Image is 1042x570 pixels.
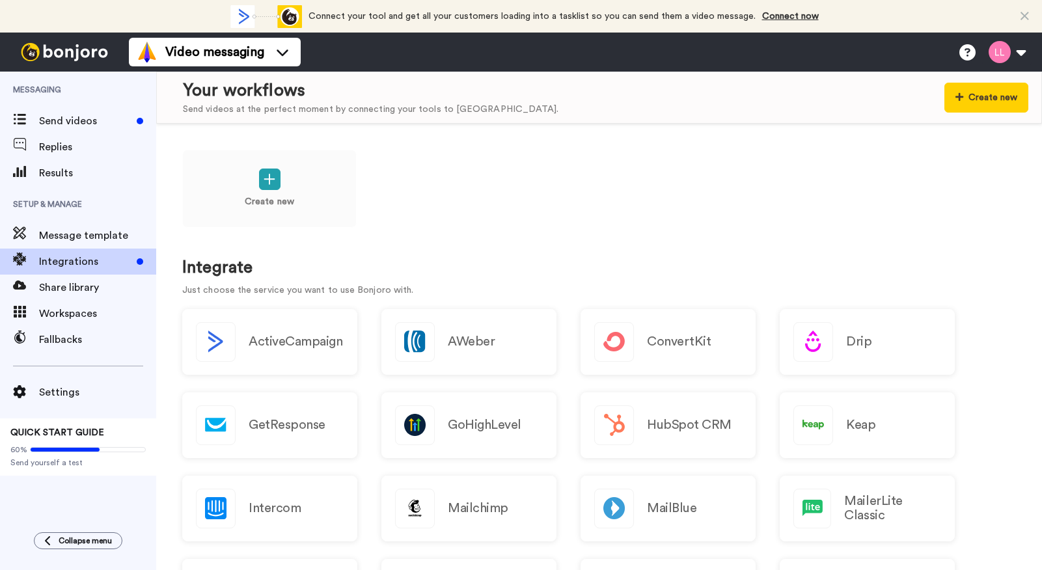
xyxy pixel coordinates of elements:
span: 60% [10,444,27,455]
a: Connect now [762,12,819,21]
h2: AWeber [448,334,495,349]
span: Send videos [39,113,131,129]
div: Send videos at the perfect moment by connecting your tools to [GEOGRAPHIC_DATA]. [183,103,558,116]
img: bj-logo-header-white.svg [16,43,113,61]
h2: MailBlue [647,501,696,515]
img: logo_activecampaign.svg [197,323,235,361]
h1: Integrate [182,258,1016,277]
h2: HubSpot CRM [647,418,732,432]
img: vm-color.svg [137,42,158,62]
h2: GoHighLevel [448,418,521,432]
img: logo_mailblue.png [595,489,633,528]
h2: ConvertKit [647,334,711,349]
img: logo_mailerlite.svg [794,489,830,528]
a: HubSpot CRM [581,392,756,458]
p: Create new [245,195,294,209]
a: Create new [182,150,357,228]
img: logo_keap.svg [794,406,832,444]
div: Your workflows [183,79,558,103]
h2: Intercom [249,501,301,515]
span: Connect your tool and get all your customers loading into a tasklist so you can send them a video... [308,12,756,21]
a: ConvertKit [581,309,756,375]
span: Workspaces [39,306,156,321]
a: GetResponse [182,392,357,458]
a: AWeber [381,309,556,375]
span: Results [39,165,156,181]
a: MailerLite Classic [780,476,955,541]
a: Keap [780,392,955,458]
h2: ActiveCampaign [249,334,342,349]
span: Send yourself a test [10,457,146,468]
h2: Drip [846,334,871,349]
h2: Mailchimp [448,501,508,515]
img: logo_convertkit.svg [595,323,633,361]
button: ActiveCampaign [182,309,357,375]
a: GoHighLevel [381,392,556,458]
a: Intercom [182,476,357,541]
div: animation [230,5,302,28]
h2: MailerLite Classic [844,494,941,522]
span: Fallbacks [39,332,156,347]
img: logo_getresponse.svg [197,406,235,444]
span: Share library [39,280,156,295]
a: Mailchimp [381,476,556,541]
button: Create new [944,83,1028,113]
span: Video messaging [165,43,264,61]
img: logo_hubspot.svg [595,406,633,444]
a: MailBlue [581,476,756,541]
span: Replies [39,139,156,155]
span: Settings [39,385,156,400]
img: logo_gohighlevel.png [396,406,434,444]
img: logo_aweber.svg [396,323,434,361]
p: Just choose the service you want to use Bonjoro with. [182,284,1016,297]
a: Drip [780,309,955,375]
button: Collapse menu [34,532,122,549]
img: logo_mailchimp.svg [396,489,434,528]
h2: GetResponse [249,418,325,432]
h2: Keap [846,418,875,432]
span: QUICK START GUIDE [10,428,104,437]
span: Integrations [39,254,131,269]
span: Collapse menu [59,536,112,546]
span: Message template [39,228,156,243]
img: logo_drip.svg [794,323,832,361]
img: logo_intercom.svg [197,489,235,528]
